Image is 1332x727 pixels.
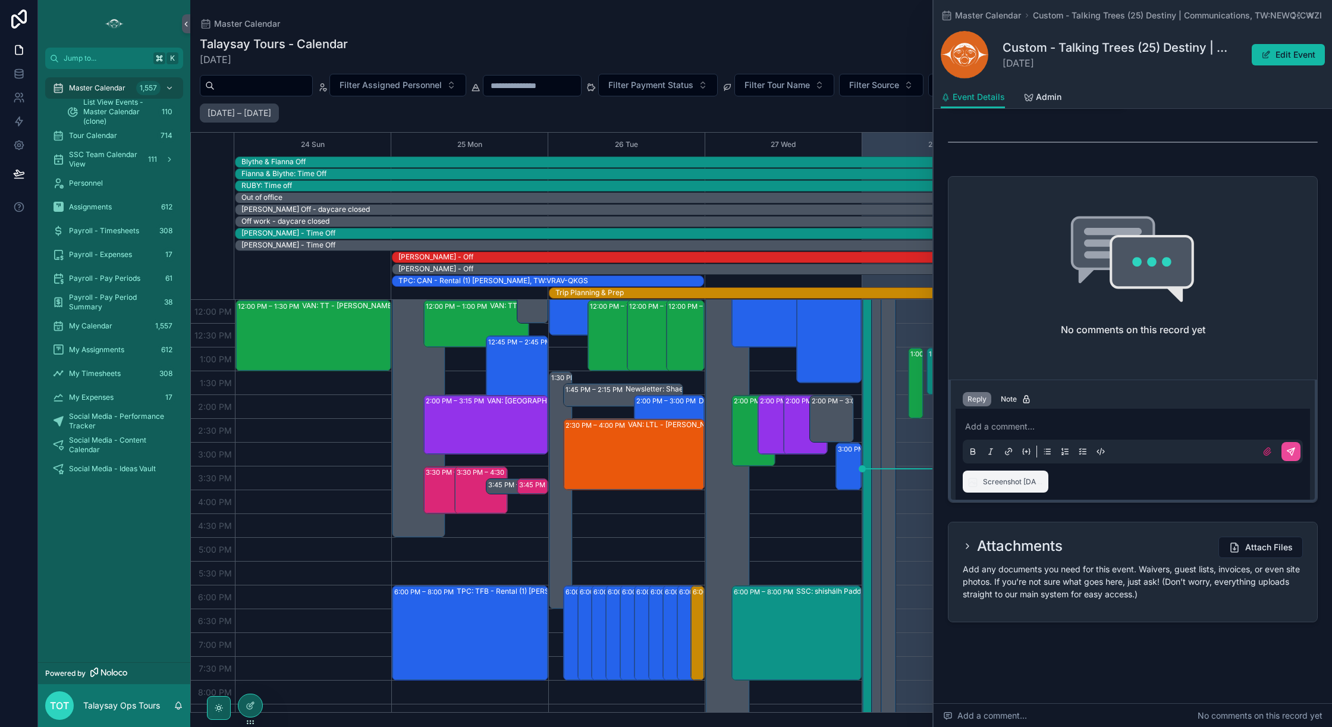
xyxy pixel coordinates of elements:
[424,396,548,454] div: 2:00 PM – 3:15 PMVAN: [GEOGRAPHIC_DATA][PERSON_NAME] (15) [PERSON_NAME] |[PERSON_NAME][GEOGRAPHIC...
[195,711,235,721] span: 8:30 PM
[426,466,488,478] div: 3:30 PM – 4:30 PM
[963,563,1303,600] p: Add any documents you need for this event. Waivers, guest lists, invoices, or even site photos. I...
[977,537,1063,556] h2: Attachments
[615,133,638,156] div: 26 Tue
[340,79,442,91] span: Filter Assigned Personnel
[663,586,686,680] div: 6:00 PM – 8:00 PM
[566,419,628,431] div: 2:30 PM – 4:00 PM
[426,395,487,407] div: 2:00 PM – 3:15 PM
[1198,710,1322,722] span: No comments on this record yet
[928,74,1041,96] button: Select Button
[195,521,235,531] span: 4:30 PM
[69,150,140,169] span: SSC Team Calendar View
[45,220,183,242] a: Payroll - Timesheets308
[197,354,235,364] span: 1:00 PM
[241,240,335,250] div: Richard - Time Off
[1061,322,1205,337] h2: No comments on this record yet
[59,101,183,123] a: List View Events - Master Calendar (clone)110
[191,306,235,317] span: 12:00 PM
[241,181,292,190] div: RUBY: Time off
[45,268,183,289] a: Payroll - Pay Periods61
[161,295,176,309] div: 38
[941,10,1021,21] a: Master Calendar
[1036,91,1061,103] span: Admin
[69,293,156,312] span: Payroll - Pay Period Summary
[1003,56,1236,70] span: [DATE]
[1033,10,1322,21] span: Custom - Talking Trees (25) Destiny | Communications, TW:NEWQ-CWZI
[69,226,139,236] span: Payroll - Timesheets
[578,586,601,680] div: 6:00 PM – 8:00 PM
[156,366,176,381] div: 308
[69,435,171,455] span: Social Media - Content Calendar
[593,586,656,598] div: 6:00 PM – 8:00 PM
[236,300,391,371] div: 12:00 PM – 1:30 PMVAN: TT - [PERSON_NAME] (2) [PERSON_NAME], TW:FKWH-BZTA
[241,204,370,215] div: Becky Off - daycare closed
[839,74,923,96] button: Select Button
[929,348,990,360] div: 1:00 PM – 2:00 PM
[812,395,874,407] div: 2:00 PM – 3:00 PM
[1001,394,1031,404] div: Note
[158,343,176,357] div: 612
[1252,44,1325,65] button: Edit Event
[38,662,190,684] a: Powered by
[910,348,972,360] div: 1:00 PM – 2:30 PM
[849,79,899,91] span: Filter Source
[398,276,588,286] div: TPC: CAN - Rental (1) [PERSON_NAME], TW:VRAV-QKGS
[45,77,183,99] a: Master Calendar1,557
[195,425,235,435] span: 2:30 PM
[486,479,538,494] div: 3:45 PM – 4:05 PM
[45,125,183,146] a: Tour Calendar714
[398,264,473,274] div: Candace - Off
[196,568,235,578] span: 5:30 PM
[744,79,810,91] span: Filter Tour Name
[69,131,117,140] span: Tour Calendar
[457,133,482,156] div: 25 Mon
[197,378,235,388] span: 1:30 PM
[105,14,124,33] img: App logo
[69,345,124,355] span: My Assignments
[195,402,235,412] span: 2:00 PM
[734,586,796,598] div: 6:00 PM – 8:00 PM
[195,616,235,626] span: 6:30 PM
[1024,86,1061,110] a: Admin
[45,244,183,265] a: Payroll - Expenses17
[1218,537,1303,558] button: Attach Files
[394,586,457,598] div: 6:00 PM – 8:00 PM
[162,271,176,286] div: 61
[588,300,654,371] div: 12:00 PM – 1:30 PM
[928,133,952,156] button: 28 Thu
[69,369,121,378] span: My Timesheets
[797,289,860,383] div: 11:45 AM – 1:45 PM
[69,464,156,474] span: Social Media - Ideas Vault
[953,91,1005,103] span: Event Details
[564,419,705,490] div: 2:30 PM – 4:00 PMVAN: LTL - [PERSON_NAME] (24) [PERSON_NAME], TW:UAFW-GKXZ
[69,178,103,188] span: Personnel
[590,300,654,312] div: 12:00 PM – 1:30 PM
[488,479,551,491] div: 3:45 PM – 4:05 PM
[634,396,704,442] div: 2:00 PM – 3:00 PMDentist (3 Crowns)
[157,129,176,143] div: 714
[606,586,629,680] div: 6:00 PM – 8:00 PM
[455,467,507,513] div: 3:30 PM – 4:30 PM
[668,300,733,312] div: 12:00 PM – 1:30 PM
[598,74,718,96] button: Select Button
[838,443,900,455] div: 3:00 PM – 4:00 PM
[69,83,125,93] span: Master Calendar
[200,18,280,30] a: Master Calendar
[426,300,490,312] div: 12:00 PM – 1:00 PM
[156,224,176,238] div: 308
[195,687,235,697] span: 8:00 PM
[679,586,742,598] div: 6:00 PM – 8:00 PM
[38,69,190,495] div: scrollable content
[241,169,326,178] div: Fianna & Blythe: Time Off
[241,192,282,203] div: Out of office
[45,669,86,678] span: Powered by
[592,586,615,680] div: 6:00 PM – 8:00 PM
[241,168,326,179] div: Fianna & Blythe: Time Off
[665,586,727,598] div: 6:00 PM – 8:00 PM
[64,54,149,63] span: Jump to...
[392,110,444,537] div: 8:00 AM – 5:00 PM
[69,321,112,331] span: My Calendar
[760,395,821,407] div: 2:00 PM – 3:15 PM
[786,395,847,407] div: 2:00 PM – 3:15 PM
